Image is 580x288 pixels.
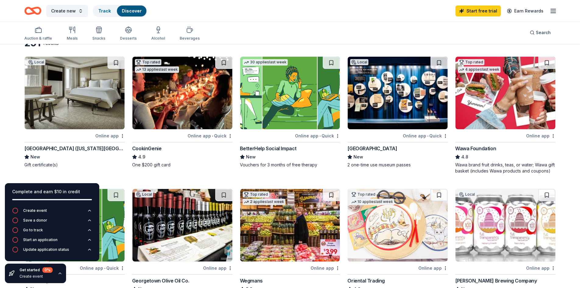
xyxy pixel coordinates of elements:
button: Snacks [92,24,105,44]
div: Gift certificate(s) [24,162,125,168]
div: Online app [526,264,556,272]
img: Image for Wegmans [240,189,340,261]
div: Get started [19,267,53,273]
div: Wegmans [240,277,263,284]
div: CookinGenie [132,145,162,152]
button: Start an application [12,237,92,247]
img: Image for International Spy Museum [348,57,448,129]
div: Alcohol [151,36,165,41]
span: Create new [51,7,76,15]
img: Image for Oriental Trading [348,189,448,261]
img: Image for Wawa Foundation [455,57,555,129]
a: Track [98,8,111,13]
div: Beverages [180,36,200,41]
div: Online app [203,264,233,272]
button: Meals [67,24,78,44]
span: • [104,266,105,271]
div: Local [350,59,368,65]
span: New [246,153,256,161]
div: 2 applies last week [243,199,285,205]
div: Local [27,59,45,65]
div: 0 % [42,267,53,273]
div: Desserts [120,36,137,41]
div: 13 applies last week [135,66,179,73]
button: Create event [12,208,92,217]
div: Online app [418,264,448,272]
div: Online app Quick [188,132,233,140]
div: Online app [526,132,556,140]
div: Online app [95,132,125,140]
button: Update application status [12,247,92,256]
div: Wawa Foundation [455,145,496,152]
button: Beverages [180,24,200,44]
a: Image for BetterHelp Social Impact30 applieslast weekOnline app•QuickBetterHelp Social ImpactNewV... [240,56,340,168]
button: Alcohol [151,24,165,44]
div: Top rated [135,59,161,65]
button: Go to track [12,227,92,237]
span: New [30,153,40,161]
a: Discover [122,8,142,13]
a: Image for International Spy MuseumLocalOnline app•Quick[GEOGRAPHIC_DATA]New2 one-time use museum ... [347,56,448,168]
span: • [427,133,428,138]
div: Wawa brand fruit drinks, teas, or water; Wawa gift basket (includes Wawa products and coupons) [455,162,556,174]
div: Start an application [23,237,58,242]
div: Create event [19,274,53,279]
div: Top rated [350,191,377,197]
div: Online app Quick [403,132,448,140]
div: [PERSON_NAME] Brewing Company [455,277,537,284]
a: Image for CookinGenieTop rated13 applieslast weekOnline app•QuickCookinGenie4.9One $200 gift card [132,56,233,168]
span: • [319,133,321,138]
div: Update application status [23,247,69,252]
div: [GEOGRAPHIC_DATA] ([US_STATE][GEOGRAPHIC_DATA]) [24,145,125,152]
span: 4.8 [461,153,468,161]
div: Go to track [23,228,43,233]
a: Image for Wawa FoundationTop rated4 applieslast weekOnline appWawa Foundation4.8Wawa brand fruit ... [455,56,556,174]
span: • [212,133,213,138]
div: 30 applies last week [243,59,288,66]
div: Georgetown Olive Oil Co. [132,277,189,284]
div: Oriental Trading [347,277,385,284]
span: Search [536,29,551,36]
a: Earn Rewards [503,5,547,16]
div: BetterHelp Social Impact [240,145,297,152]
img: Image for BetterHelp Social Impact [240,57,340,129]
img: Image for Georgetown Olive Oil Co. [132,189,232,261]
div: Vouchers for 3 months of free therapy [240,162,340,168]
div: Top rated [458,59,484,65]
a: Image for Four Seasons Hotel (Washington DC)LocalOnline app[GEOGRAPHIC_DATA] ([US_STATE][GEOGRAPH... [24,56,125,168]
div: Meals [67,36,78,41]
div: Complete and earn $10 in credit [12,188,92,195]
div: Top rated [243,191,269,197]
div: Local [135,191,153,197]
a: Start free trial [455,5,501,16]
div: Online app Quick [295,132,340,140]
button: Desserts [120,24,137,44]
div: Local [458,191,476,197]
div: 2 one-time use museum passes [347,162,448,168]
button: TrackDiscover [93,5,147,17]
span: 4.9 [138,153,145,161]
img: Image for CookinGenie [132,57,232,129]
div: One $200 gift card [132,162,233,168]
img: Image for DC Brau Brewing Company [455,189,555,261]
span: New [353,153,363,161]
div: 4 applies last week [458,66,501,73]
div: Online app [311,264,340,272]
div: 10 applies last week [350,199,394,205]
img: Image for Four Seasons Hotel (Washington DC) [25,57,125,129]
button: Auction & raffle [24,24,52,44]
div: [GEOGRAPHIC_DATA] [347,145,397,152]
a: Home [24,4,41,18]
button: Save a donor [12,217,92,227]
div: Create event [23,208,47,213]
div: Snacks [92,36,105,41]
div: Auction & raffle [24,36,52,41]
button: Create new [46,5,88,17]
div: Save a donor [23,218,47,223]
button: Search [525,27,556,39]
